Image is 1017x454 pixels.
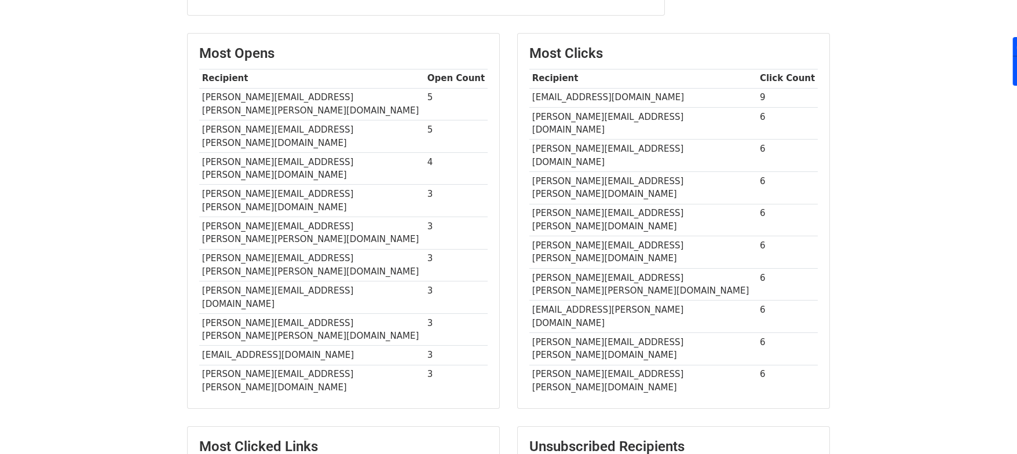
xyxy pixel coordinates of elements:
td: 6 [757,140,818,172]
h3: Most Clicks [529,45,818,62]
td: 6 [757,268,818,301]
th: Click Count [757,69,818,88]
td: 3 [425,313,488,346]
iframe: Chat Widget [959,398,1017,454]
th: Recipient [529,69,757,88]
td: 6 [757,332,818,365]
td: [EMAIL_ADDRESS][PERSON_NAME][DOMAIN_NAME] [529,301,757,333]
td: 5 [425,88,488,120]
th: Open Count [425,69,488,88]
td: 6 [757,107,818,140]
td: [PERSON_NAME][EMAIL_ADDRESS][PERSON_NAME][PERSON_NAME][DOMAIN_NAME] [199,313,425,346]
td: [PERSON_NAME][EMAIL_ADDRESS][DOMAIN_NAME] [529,140,757,172]
td: 5 [425,120,488,153]
td: [EMAIL_ADDRESS][DOMAIN_NAME] [529,88,757,107]
td: 9 [757,88,818,107]
td: [PERSON_NAME][EMAIL_ADDRESS][PERSON_NAME][PERSON_NAME][DOMAIN_NAME] [199,88,425,120]
td: [PERSON_NAME][EMAIL_ADDRESS][DOMAIN_NAME] [199,281,425,314]
td: 3 [425,346,488,365]
td: 6 [757,365,818,397]
td: [PERSON_NAME][EMAIL_ADDRESS][PERSON_NAME][DOMAIN_NAME] [529,204,757,236]
td: 6 [757,236,818,269]
td: [PERSON_NAME][EMAIL_ADDRESS][PERSON_NAME][DOMAIN_NAME] [199,152,425,185]
td: [PERSON_NAME][EMAIL_ADDRESS][PERSON_NAME][DOMAIN_NAME] [529,332,757,365]
td: 3 [425,249,488,281]
td: [PERSON_NAME][EMAIL_ADDRESS][PERSON_NAME][DOMAIN_NAME] [199,185,425,217]
h3: Most Opens [199,45,488,62]
td: [PERSON_NAME][EMAIL_ADDRESS][PERSON_NAME][DOMAIN_NAME] [199,365,425,397]
td: 6 [757,301,818,333]
td: [EMAIL_ADDRESS][DOMAIN_NAME] [199,346,425,365]
td: 3 [425,281,488,314]
td: 6 [757,204,818,236]
td: 3 [425,185,488,217]
td: [PERSON_NAME][EMAIL_ADDRESS][PERSON_NAME][DOMAIN_NAME] [529,365,757,397]
th: Recipient [199,69,425,88]
td: [PERSON_NAME][EMAIL_ADDRESS][PERSON_NAME][DOMAIN_NAME] [199,120,425,153]
td: [PERSON_NAME][EMAIL_ADDRESS][PERSON_NAME][DOMAIN_NAME] [529,236,757,269]
td: [PERSON_NAME][EMAIL_ADDRESS][PERSON_NAME][PERSON_NAME][DOMAIN_NAME] [199,249,425,281]
td: 3 [425,217,488,250]
td: [PERSON_NAME][EMAIL_ADDRESS][PERSON_NAME][PERSON_NAME][DOMAIN_NAME] [529,268,757,301]
td: 6 [757,171,818,204]
td: [PERSON_NAME][EMAIL_ADDRESS][PERSON_NAME][DOMAIN_NAME] [529,171,757,204]
td: [PERSON_NAME][EMAIL_ADDRESS][PERSON_NAME][PERSON_NAME][DOMAIN_NAME] [199,217,425,250]
td: 4 [425,152,488,185]
td: [PERSON_NAME][EMAIL_ADDRESS][DOMAIN_NAME] [529,107,757,140]
td: 3 [425,365,488,397]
